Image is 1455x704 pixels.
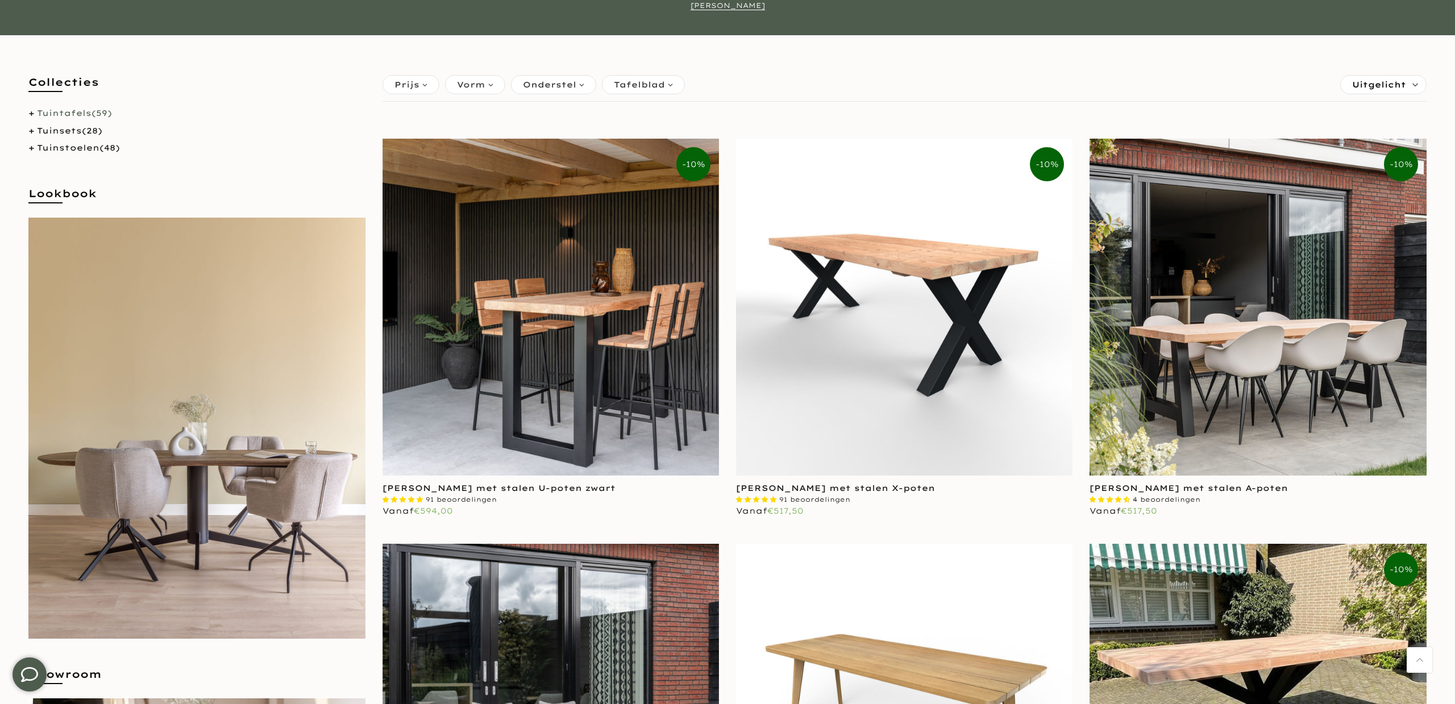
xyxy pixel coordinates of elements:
a: [PERSON_NAME] met stalen A-poten [1090,483,1288,493]
span: Vanaf [1090,506,1157,516]
span: Uitgelicht [1352,76,1406,94]
span: 91 beoordelingen [779,495,850,503]
span: -10% [1384,552,1418,586]
span: 4.87 stars [383,495,426,503]
span: -10% [1384,147,1418,181]
a: Tuinsets(28) [37,126,102,136]
span: Tafelblad [614,78,665,91]
span: €517,50 [1121,506,1157,516]
span: Vanaf [736,506,804,516]
a: [PERSON_NAME] [691,1,765,10]
span: (28) [82,126,102,136]
a: [PERSON_NAME] met stalen X-poten [736,483,935,493]
a: Tuintafels(59) [37,108,112,118]
a: [PERSON_NAME] met stalen U-poten zwart [383,483,616,493]
iframe: toggle-frame [1,646,58,703]
span: Vanaf [383,506,453,516]
span: 4.87 stars [736,495,779,503]
span: -10% [1030,147,1064,181]
h5: Showroom [28,667,365,693]
span: 91 beoordelingen [426,495,497,503]
a: Tuinstoelen(48) [37,143,120,153]
span: 4.50 stars [1090,495,1133,503]
a: Terug naar boven [1407,647,1432,673]
span: Prijs [394,78,419,91]
h5: Collecties [28,75,365,101]
span: Onderstel [523,78,576,91]
span: (48) [99,143,120,153]
span: 4 beoordelingen [1133,495,1200,503]
label: Sorteren:Uitgelicht [1341,76,1426,94]
span: Vorm [457,78,485,91]
span: €517,50 [767,506,804,516]
h5: Lookbook [28,186,365,212]
img: Rechthoekige douglas tuintafel met zwarte stalen X-poten [736,139,1072,475]
span: €594,00 [414,506,453,516]
span: -10% [676,147,710,181]
span: (59) [92,108,112,118]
